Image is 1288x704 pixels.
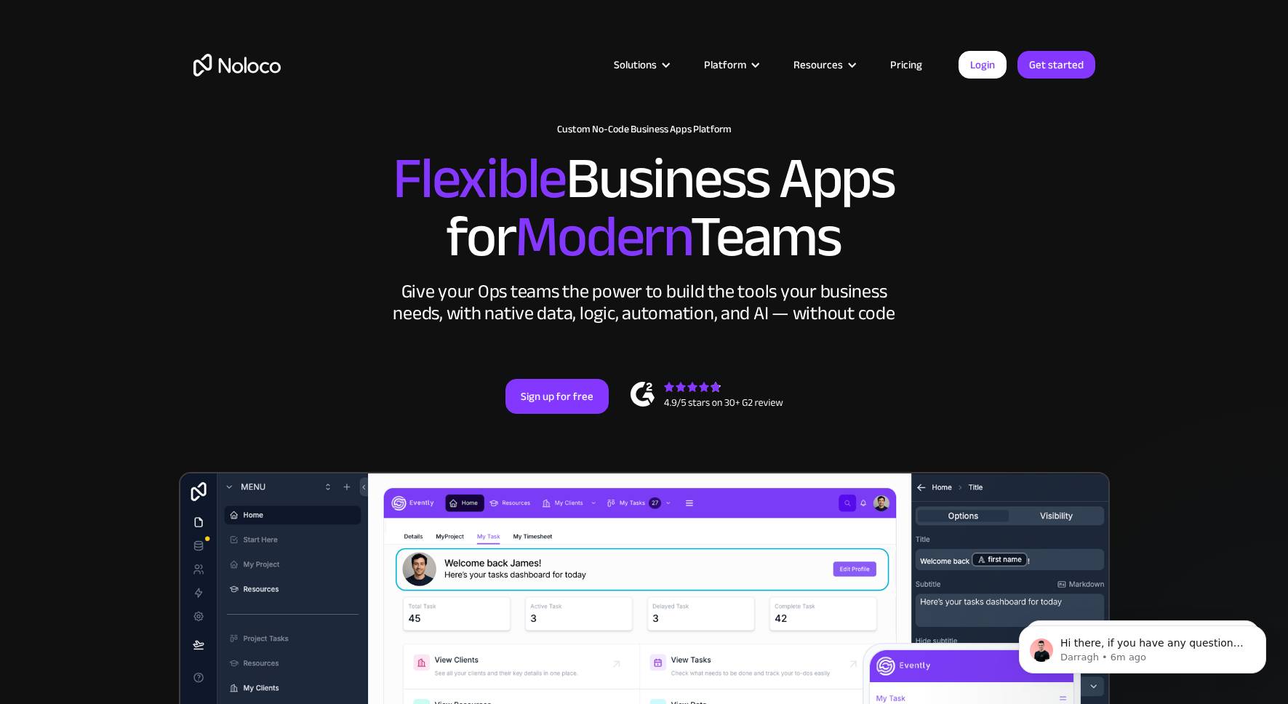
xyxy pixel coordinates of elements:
span: Modern [515,183,690,291]
div: Solutions [596,55,686,74]
a: Login [959,51,1007,79]
div: Solutions [614,55,657,74]
div: Platform [704,55,746,74]
a: Get started [1017,51,1095,79]
a: Pricing [872,55,940,74]
div: Resources [775,55,872,74]
a: home [193,54,281,76]
div: Platform [686,55,775,74]
iframe: Intercom notifications message [997,595,1288,697]
h2: Business Apps for Teams [193,150,1095,266]
span: Flexible [393,124,566,233]
div: Resources [793,55,843,74]
div: Give your Ops teams the power to build the tools your business needs, with native data, logic, au... [390,281,899,324]
a: Sign up for free [505,379,609,414]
